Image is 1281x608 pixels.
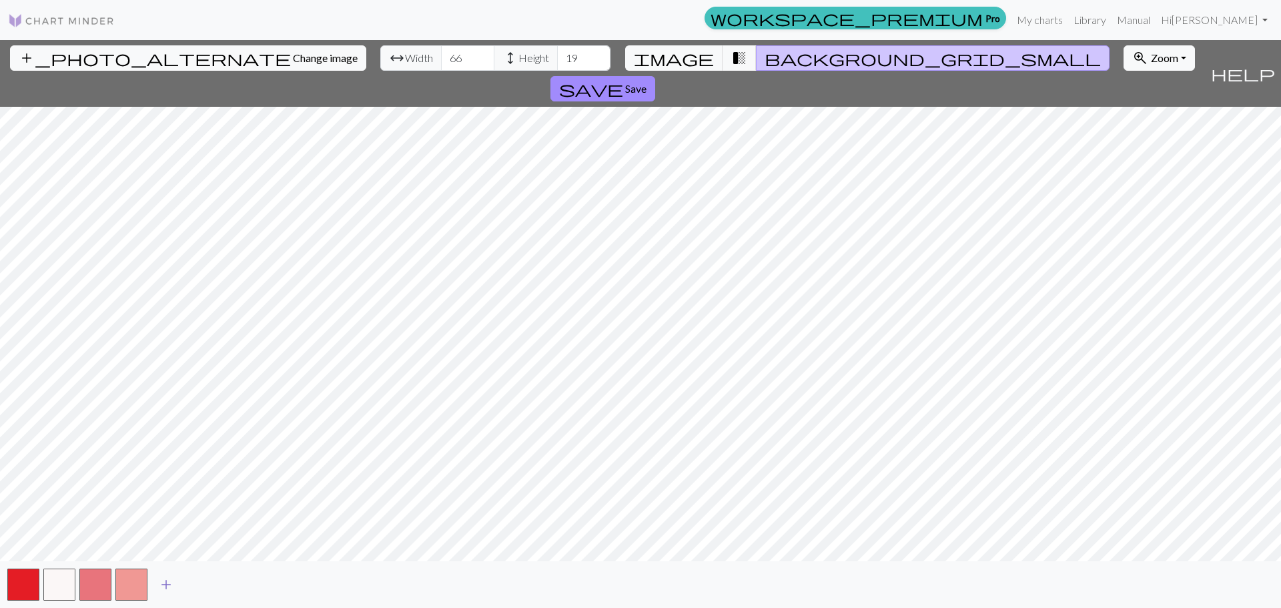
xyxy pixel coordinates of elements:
button: Help [1205,40,1281,107]
span: add [158,575,174,594]
span: Save [625,82,647,95]
span: workspace_premium [711,9,983,27]
span: save [559,79,623,98]
span: image [634,49,714,67]
span: Change image [293,51,358,64]
img: Logo [8,13,115,29]
a: Hi[PERSON_NAME] [1156,7,1273,33]
span: Width [405,50,433,66]
span: arrow_range [389,49,405,67]
button: Add color [149,572,183,597]
button: Change image [10,45,366,71]
a: Pro [705,7,1006,29]
a: Library [1068,7,1112,33]
span: help [1211,64,1275,83]
span: transition_fade [731,49,747,67]
span: zoom_in [1132,49,1148,67]
span: height [502,49,518,67]
span: Height [518,50,549,66]
span: background_grid_small [765,49,1101,67]
button: Zoom [1124,45,1195,71]
a: Manual [1112,7,1156,33]
a: My charts [1011,7,1068,33]
span: Zoom [1151,51,1178,64]
button: Save [550,76,655,101]
span: add_photo_alternate [19,49,291,67]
